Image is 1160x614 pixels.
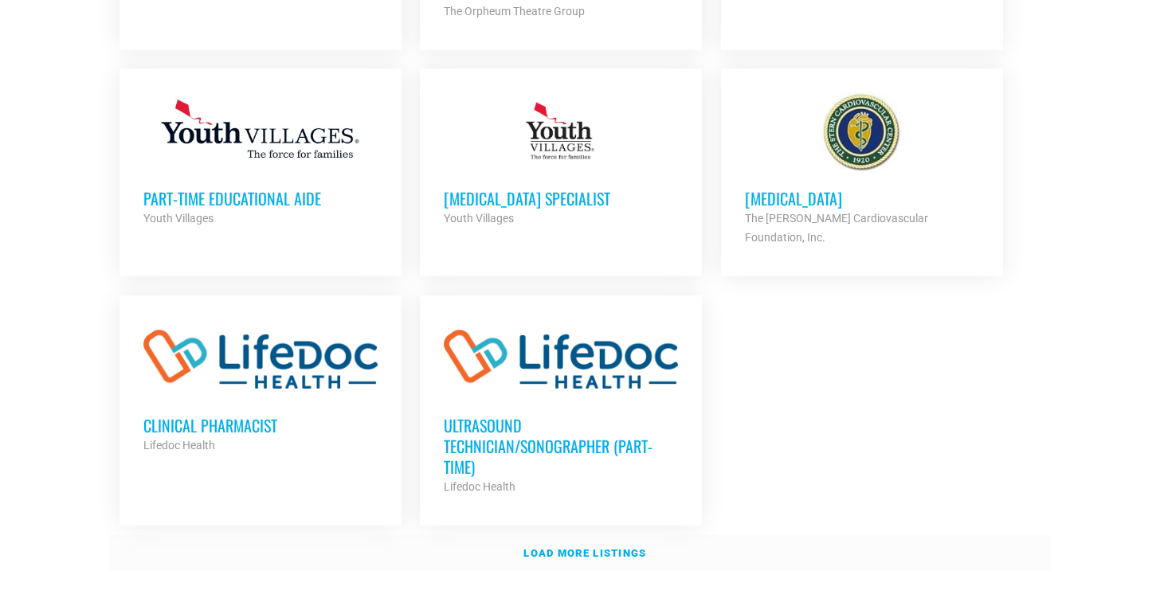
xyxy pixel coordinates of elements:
[420,295,702,520] a: Ultrasound Technician/Sonographer (Part-Time) Lifedoc Health
[444,415,678,477] h3: Ultrasound Technician/Sonographer (Part-Time)
[523,547,646,559] strong: Load more listings
[444,188,678,209] h3: [MEDICAL_DATA] Specialist
[120,68,402,252] a: Part-Time Educational Aide Youth Villages
[143,188,378,209] h3: Part-Time Educational Aide
[745,188,979,209] h3: [MEDICAL_DATA]
[721,68,1003,271] a: [MEDICAL_DATA] The [PERSON_NAME] Cardiovascular Foundation, Inc.
[143,439,215,452] strong: Lifedoc Health
[444,5,585,18] strong: The Orpheum Theatre Group
[444,212,514,225] strong: Youth Villages
[444,480,515,493] strong: Lifedoc Health
[120,295,402,479] a: Clinical Pharmacist Lifedoc Health
[143,415,378,436] h3: Clinical Pharmacist
[143,212,214,225] strong: Youth Villages
[420,68,702,252] a: [MEDICAL_DATA] Specialist Youth Villages
[110,535,1050,572] a: Load more listings
[745,212,928,244] strong: The [PERSON_NAME] Cardiovascular Foundation, Inc.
